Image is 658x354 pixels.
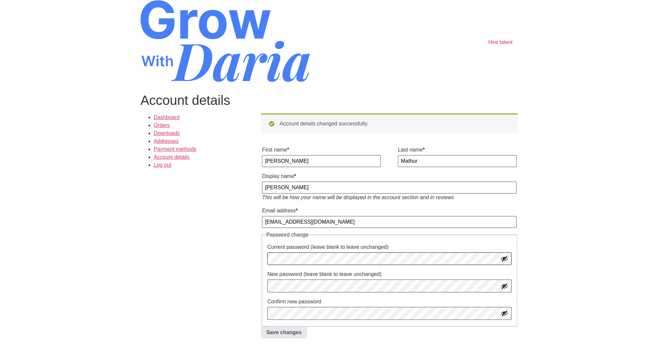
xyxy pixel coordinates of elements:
[262,205,516,216] label: Email address
[501,310,508,317] button: Show password
[501,283,508,290] button: Show password
[154,122,170,128] a: Orders
[484,36,518,49] a: Hire talent
[262,145,380,155] label: First name
[154,162,171,168] a: Log out
[484,0,518,84] nav: Main menu
[398,145,516,155] label: Last name
[141,0,310,82] img: Grow With Daria
[262,171,516,182] label: Display name
[267,296,512,307] label: Confirm new password
[261,113,517,133] div: Account details changed successfully.
[154,114,180,120] a: Dashboard
[141,113,254,169] nav: Account pages
[154,130,180,136] a: Downloads
[154,146,197,152] a: Payment methods
[261,327,307,339] button: Save changes
[262,195,454,200] em: This will be how your name will be displayed in the account section and in reviews
[154,138,179,144] a: Addresses
[501,255,508,262] button: Show password
[267,269,512,280] label: New password (leave blank to leave unchanged)
[266,231,308,239] legend: Password change
[267,242,512,252] label: Current password (leave blank to leave unchanged)
[141,92,518,108] h1: Account details
[154,154,190,160] a: Account details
